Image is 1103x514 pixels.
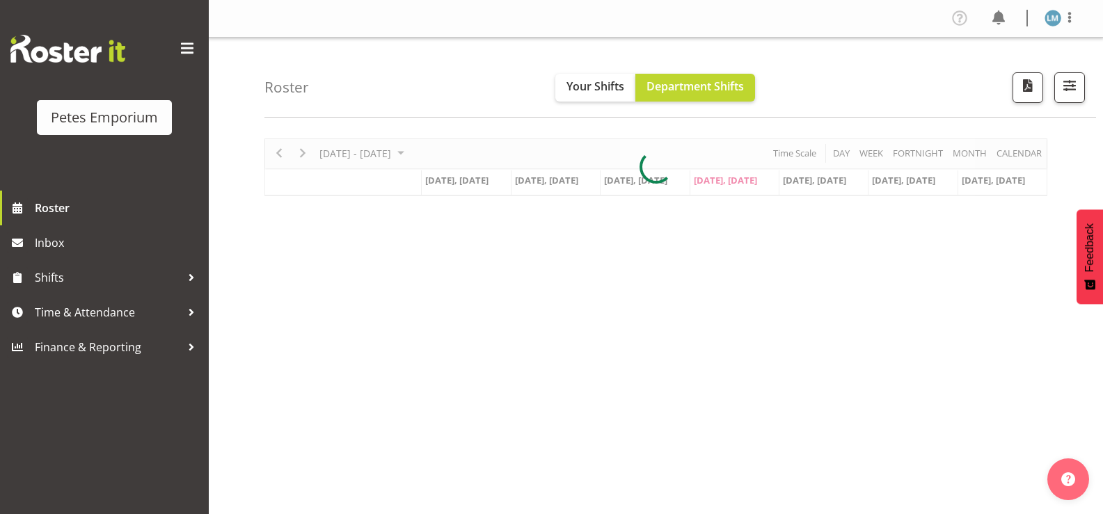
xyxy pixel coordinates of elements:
img: Rosterit website logo [10,35,125,63]
span: Shifts [35,267,181,288]
span: Department Shifts [646,79,744,94]
span: Inbox [35,232,202,253]
span: Feedback [1084,223,1096,272]
img: help-xxl-2.png [1061,472,1075,486]
span: Time & Attendance [35,302,181,323]
img: lianne-morete5410.jpg [1045,10,1061,26]
div: Petes Emporium [51,107,158,128]
button: Your Shifts [555,74,635,102]
button: Department Shifts [635,74,755,102]
span: Finance & Reporting [35,337,181,358]
button: Feedback - Show survey [1077,209,1103,304]
span: Roster [35,198,202,218]
h4: Roster [264,79,309,95]
button: Download a PDF of the roster according to the set date range. [1013,72,1043,103]
span: Your Shifts [566,79,624,94]
button: Filter Shifts [1054,72,1085,103]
